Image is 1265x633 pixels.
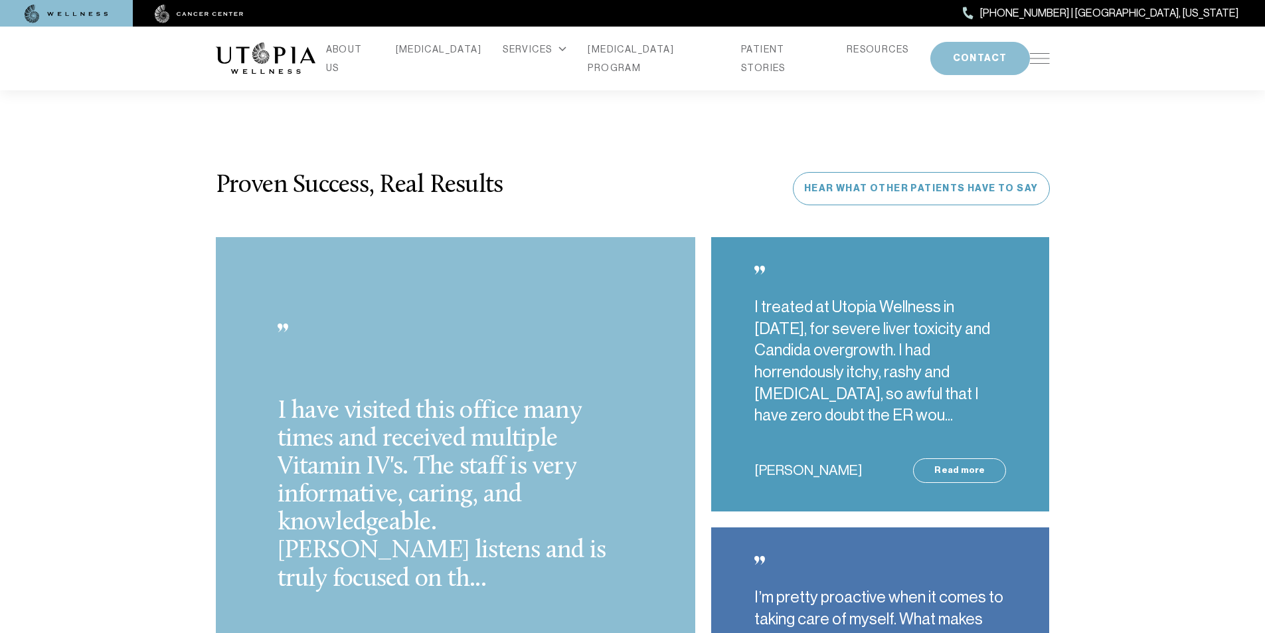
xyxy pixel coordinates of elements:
button: CONTACT [930,42,1030,75]
img: logo [216,43,315,74]
span: [PHONE_NUMBER] | [GEOGRAPHIC_DATA], [US_STATE] [980,5,1238,22]
img: icon [754,556,765,565]
h3: Proven Success, Real Results [216,172,503,200]
a: ABOUT US [326,40,375,77]
img: cancer center [155,5,244,23]
a: PATIENT STORIES [741,40,825,77]
p: I have visited this office many times and received multiple Vitamin IV's. The staff is very infor... [278,398,634,594]
a: [MEDICAL_DATA] PROGRAM [588,40,720,77]
a: [MEDICAL_DATA] [396,40,482,58]
a: [PHONE_NUMBER] | [GEOGRAPHIC_DATA], [US_STATE] [963,5,1238,22]
img: icon-hamburger [1030,53,1050,64]
img: icon [278,323,288,333]
a: Hear What Other Patients Have To Say [793,172,1049,205]
a: Read more [913,458,1006,483]
span: [PERSON_NAME] [754,460,862,482]
div: SERVICES [503,40,566,58]
img: wellness [25,5,108,23]
img: icon [754,266,765,275]
a: RESOURCES [847,40,909,58]
p: I treated at Utopia Wellness in [DATE], for severe liver toxicity and Candida overgrowth. I had h... [754,296,1006,426]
